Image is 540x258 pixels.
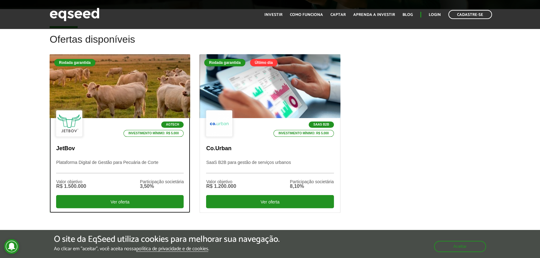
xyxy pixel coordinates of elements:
[264,13,282,17] a: Investir
[206,145,334,152] p: Co.Urban
[250,59,277,66] div: Último dia
[330,13,346,17] a: Captar
[56,179,86,184] div: Valor objetivo
[200,54,340,213] a: Rodada garantida Último dia SaaS B2B Investimento mínimo: R$ 5.000 Co.Urban SaaS B2B para gestão ...
[434,241,486,252] button: Aceitar
[290,13,323,17] a: Como funciona
[290,179,334,184] div: Participação societária
[140,184,184,189] div: 3,50%
[161,122,184,128] p: Agtech
[206,179,236,184] div: Valor objetivo
[56,145,184,152] p: JetBov
[50,54,190,213] a: Rodada garantida Agtech Investimento mínimo: R$ 5.000 JetBov Plataforma Digital de Gestão para Pe...
[429,13,441,17] a: Login
[56,160,184,173] p: Plataforma Digital de Gestão para Pecuária de Corte
[54,246,280,252] p: Ao clicar em "aceitar", você aceita nossa .
[273,130,334,137] p: Investimento mínimo: R$ 5.000
[50,6,99,23] img: EqSeed
[206,184,236,189] div: R$ 1.200.000
[123,130,184,137] p: Investimento mínimo: R$ 5.000
[54,235,280,244] h5: O site da EqSeed utiliza cookies para melhorar sua navegação.
[136,246,208,252] a: política de privacidade e de cookies
[140,179,184,184] div: Participação societária
[50,34,490,54] h2: Ofertas disponíveis
[309,122,334,128] p: SaaS B2B
[206,160,334,173] p: SaaS B2B para gestão de serviços urbanos
[403,13,413,17] a: Blog
[290,184,334,189] div: 8,10%
[204,59,245,66] div: Rodada garantida
[56,184,86,189] div: R$ 1.500.000
[448,10,492,19] a: Cadastre-se
[353,13,395,17] a: Aprenda a investir
[54,59,95,66] div: Rodada garantida
[206,195,334,208] div: Ver oferta
[56,195,184,208] div: Ver oferta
